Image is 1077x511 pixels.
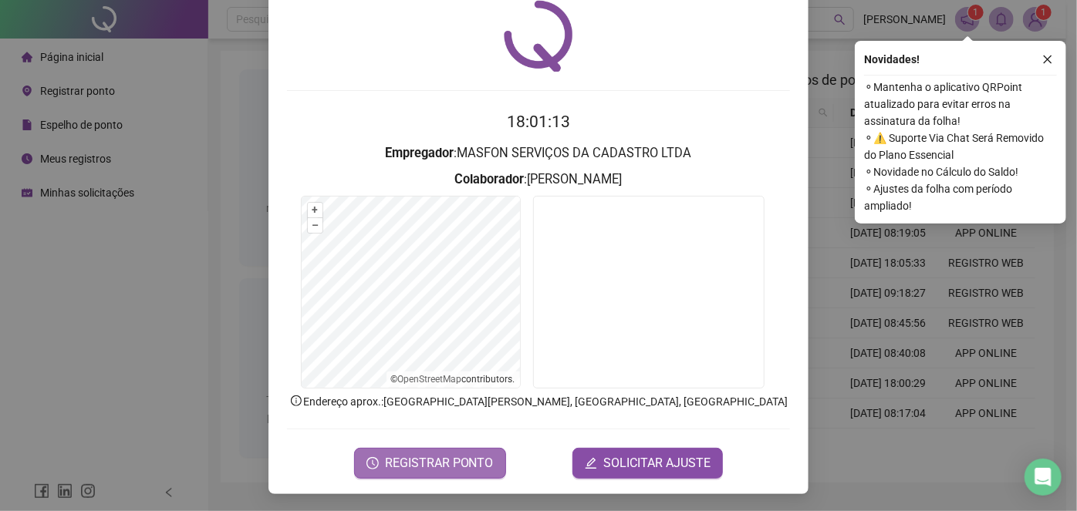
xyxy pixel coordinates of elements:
span: REGISTRAR PONTO [385,454,494,472]
span: ⚬ Ajustes da folha com período ampliado! [864,180,1057,214]
span: edit [585,457,597,469]
time: 18:01:13 [507,113,570,131]
div: Open Intercom Messenger [1025,459,1062,496]
span: ⚬ Novidade no Cálculo do Saldo! [864,163,1057,180]
span: ⚬ ⚠️ Suporte Via Chat Será Removido do Plano Essencial [864,129,1057,163]
span: ⚬ Mantenha o aplicativo QRPoint atualizado para evitar erros na assinatura da folha! [864,79,1057,129]
strong: Colaborador [455,172,525,187]
button: REGISTRAR PONTO [354,448,506,479]
a: OpenStreetMap [398,374,462,385]
p: Endereço aprox. : [GEOGRAPHIC_DATA][PERSON_NAME], [GEOGRAPHIC_DATA], [GEOGRAPHIC_DATA] [287,393,790,410]
strong: Empregador [386,146,454,160]
button: editSOLICITAR AJUSTE [572,448,723,479]
span: clock-circle [366,457,379,469]
h3: : [PERSON_NAME] [287,170,790,190]
button: – [308,218,322,233]
span: close [1042,54,1053,65]
h3: : MASFON SERVIÇOS DA CADASTRO LTDA [287,143,790,163]
button: + [308,203,322,217]
li: © contributors. [391,374,515,385]
span: Novidades ! [864,51,920,68]
span: SOLICITAR AJUSTE [603,454,711,472]
span: info-circle [289,394,303,408]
